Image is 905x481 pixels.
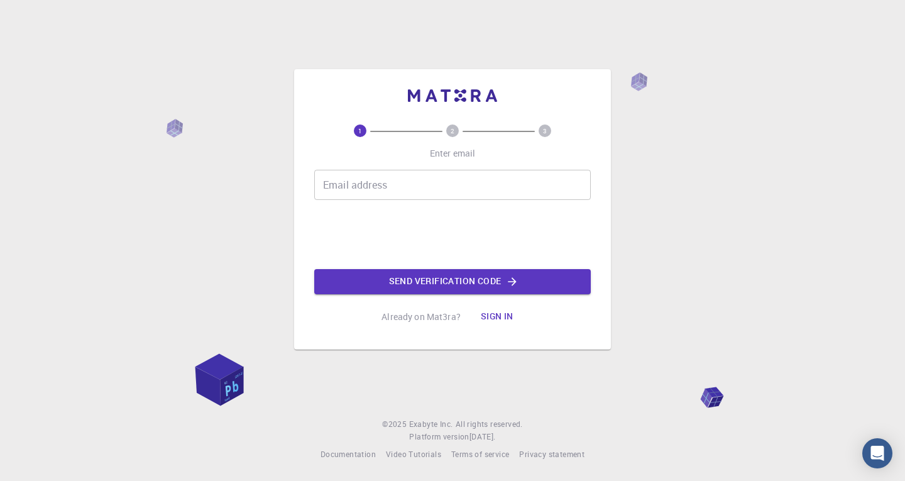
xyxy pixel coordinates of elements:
span: Exabyte Inc. [409,419,453,429]
a: Documentation [321,448,376,461]
span: All rights reserved. [456,418,523,431]
button: Sign in [471,304,524,329]
a: Video Tutorials [386,448,441,461]
span: Platform version [409,431,469,443]
p: Already on Mat3ra? [381,311,461,323]
a: Exabyte Inc. [409,418,453,431]
span: Terms of service [451,449,509,459]
a: [DATE]. [469,431,496,443]
text: 1 [358,126,362,135]
span: Privacy statement [519,449,584,459]
p: Enter email [430,147,476,160]
iframe: reCAPTCHA [357,210,548,259]
span: [DATE] . [469,431,496,441]
span: © 2025 [382,418,409,431]
div: Open Intercom Messenger [862,438,892,468]
text: 3 [543,126,547,135]
a: Privacy statement [519,448,584,461]
span: Video Tutorials [386,449,441,459]
span: Documentation [321,449,376,459]
button: Send verification code [314,269,591,294]
a: Terms of service [451,448,509,461]
text: 2 [451,126,454,135]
